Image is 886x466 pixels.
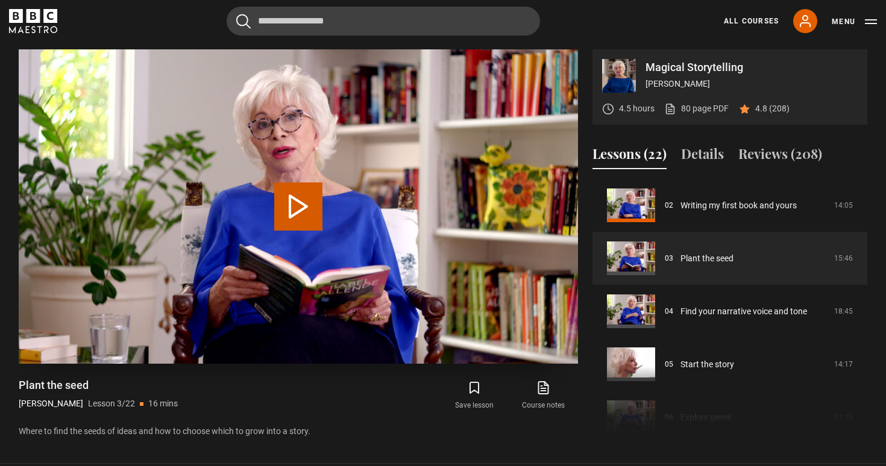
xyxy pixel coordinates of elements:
a: Course notes [509,378,578,413]
p: Where to find the seeds of ideas and how to choose which to grow into a story. [19,425,578,438]
button: Lessons (22) [592,144,667,169]
a: Start the story [680,358,734,371]
a: Plant the seed [680,252,734,265]
input: Search [227,7,540,36]
button: Save lesson [440,378,509,413]
button: Details [681,144,724,169]
p: Lesson 3/22 [88,397,135,410]
a: Writing my first book and yours [680,199,797,212]
video-js: Video Player [19,49,578,364]
a: All Courses [724,16,779,26]
button: Reviews (208) [738,144,822,169]
h1: Plant the seed [19,378,178,393]
p: [PERSON_NAME] [646,78,858,90]
button: Submit the search query [236,14,251,29]
p: 16 mins [148,397,178,410]
a: Find your narrative voice and tone [680,305,807,318]
p: 4.8 (208) [755,102,790,115]
p: [PERSON_NAME] [19,397,83,410]
p: 4.5 hours [619,102,655,115]
a: 80 page PDF [664,102,729,115]
svg: BBC Maestro [9,9,57,33]
button: Toggle navigation [832,16,877,28]
button: Play Lesson Plant the seed [274,182,322,231]
p: Magical Storytelling [646,62,858,73]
